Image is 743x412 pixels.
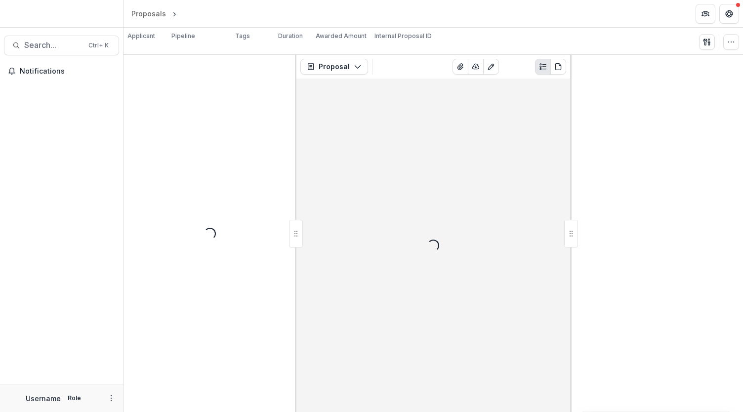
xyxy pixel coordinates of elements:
button: Plaintext view [535,59,551,75]
div: Ctrl + K [86,40,111,51]
nav: breadcrumb [127,6,221,21]
button: Notifications [4,63,119,79]
div: Proposals [131,8,166,19]
span: Search... [24,41,83,50]
button: Search... [4,36,119,55]
p: Tags [235,32,250,41]
p: Applicant [127,32,155,41]
p: Duration [278,32,303,41]
p: Awarded Amount [316,32,367,41]
a: Proposals [127,6,170,21]
button: View Attached Files [453,59,468,75]
button: Proposal [300,59,368,75]
button: Edit as form [483,59,499,75]
span: Notifications [20,67,115,76]
p: Internal Proposal ID [374,32,432,41]
p: Role [65,394,84,403]
p: Username [26,393,61,404]
button: Get Help [719,4,739,24]
button: Partners [696,4,715,24]
button: More [105,392,117,404]
p: Pipeline [171,32,195,41]
button: PDF view [550,59,566,75]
